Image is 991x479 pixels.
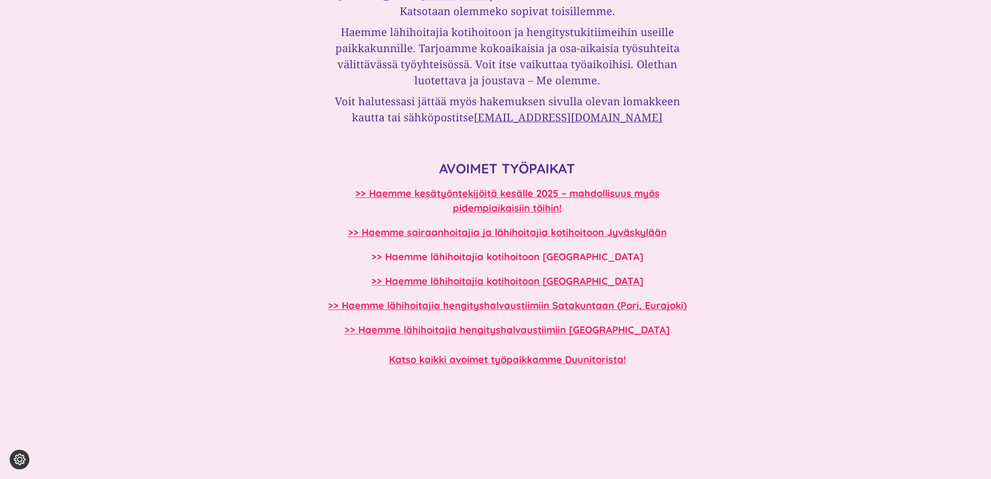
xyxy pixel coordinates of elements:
[389,353,626,365] a: Katso kaikki avoimet työpaikkamme Duunitorista!
[320,24,695,88] h3: Haemme lähihoitajia kotihoitoon ja hengitystukitiimeihin useille paikkakunnille. Tarjoamme kokoai...
[320,93,695,125] h3: Voit halutessasi jättää myös hakemuksen sivulla olevan lomakkeen kautta tai sähköpostitse
[328,299,687,311] a: >> Haemme lähihoitajia hengityshalvaustiimiin Satakuntaan (Pori, Eurajoki)
[371,250,643,263] a: >> Haemme lähihoitajia kotihoitoon [GEOGRAPHIC_DATA]
[345,324,670,336] a: >> Haemme lähihoitajia hengityshalvaustiimiin [GEOGRAPHIC_DATA]
[371,275,643,287] a: >> Haemme lähihoitajia kotihoitoon [GEOGRAPHIC_DATA]
[348,226,667,238] a: >> Haemme sairaanhoitajia ja lähihoitajia kotihoitoon Jyväskylään
[474,110,662,124] a: [EMAIL_ADDRESS][DOMAIN_NAME]
[355,187,660,214] a: >> Haemme kesätyöntekijöitä kesälle 2025 – mahdollisuus myös pidempiaikaisiin töihin!
[439,160,575,177] strong: AVOIMET TYÖPAIKAT
[10,450,29,469] button: Evästeasetukset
